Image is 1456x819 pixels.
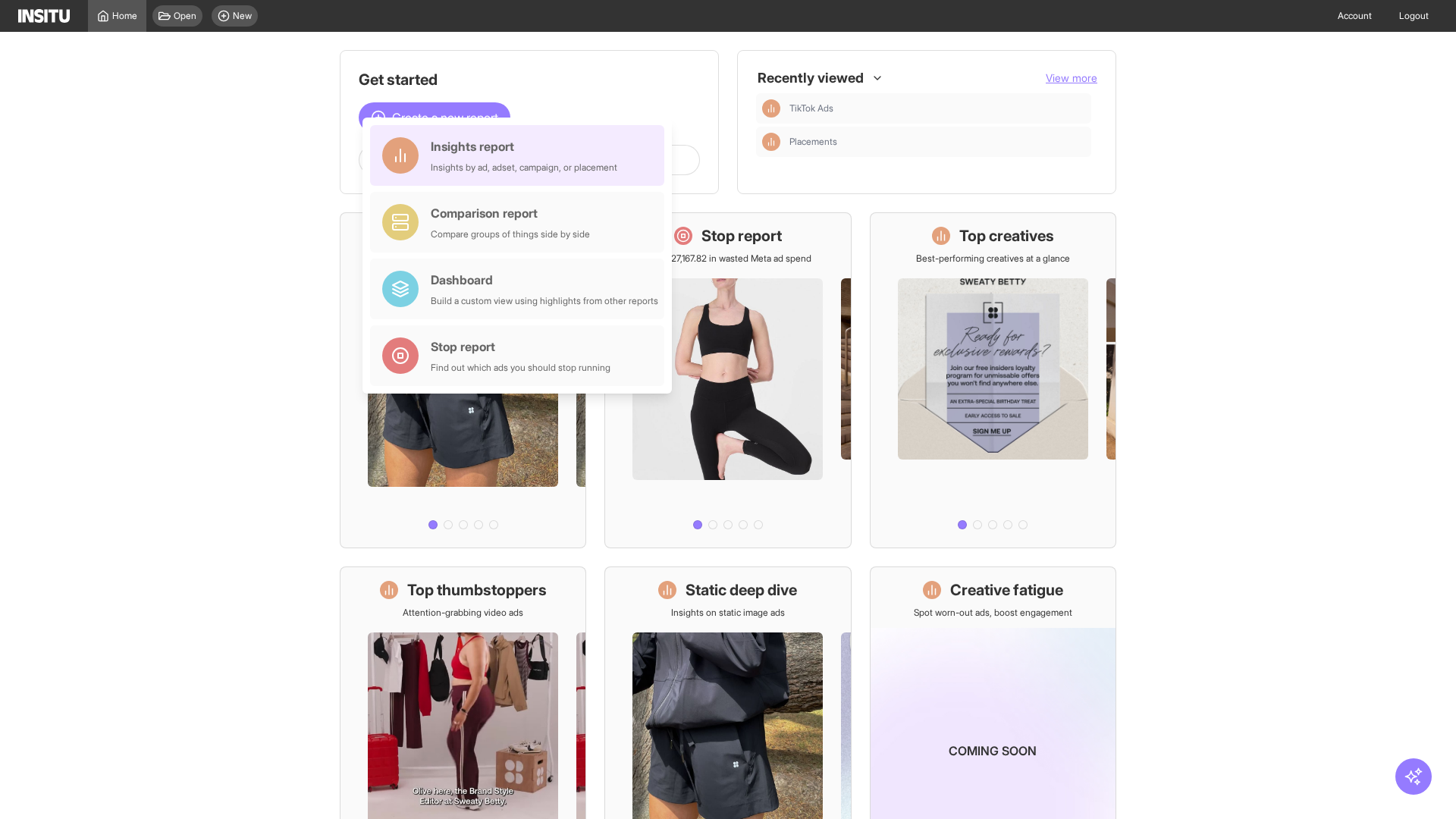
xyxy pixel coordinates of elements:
p: Best-performing creatives at a glance [916,253,1070,265]
span: View more [1046,71,1097,84]
div: Insights report [431,137,617,155]
h1: Top thumbstoppers [407,579,547,601]
div: Insights [762,133,780,151]
button: View more [1046,71,1097,86]
div: Stop report [431,337,610,356]
span: Placements [789,136,837,148]
span: TikTok Ads [789,102,1085,115]
img: Logo [18,9,70,23]
span: Create a new report [392,108,498,127]
span: Placements [789,136,1085,148]
span: Open [174,10,196,22]
div: Compare groups of things side by side [431,228,590,240]
a: What's live nowSee all active ads instantly [340,212,586,548]
span: New [233,10,252,22]
span: Home [112,10,137,22]
div: Find out which ads you should stop running [431,362,610,374]
h1: Static deep dive [686,579,797,601]
p: Insights on static image ads [671,607,785,619]
a: Top creativesBest-performing creatives at a glance [870,212,1116,548]
div: Insights by ad, adset, campaign, or placement [431,162,617,174]
a: Stop reportSave £27,167.82 in wasted Meta ad spend [604,212,851,548]
h1: Stop report [701,225,782,246]
div: Insights [762,99,780,118]
h1: Get started [359,69,700,90]
h1: Top creatives [959,225,1054,246]
p: Save £27,167.82 in wasted Meta ad spend [644,253,811,265]
button: Create a new report [359,102,510,133]
div: Dashboard [431,271,658,289]
div: Comparison report [431,204,590,222]
div: Build a custom view using highlights from other reports [431,295,658,307]
span: TikTok Ads [789,102,833,115]
p: Attention-grabbing video ads [403,607,523,619]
